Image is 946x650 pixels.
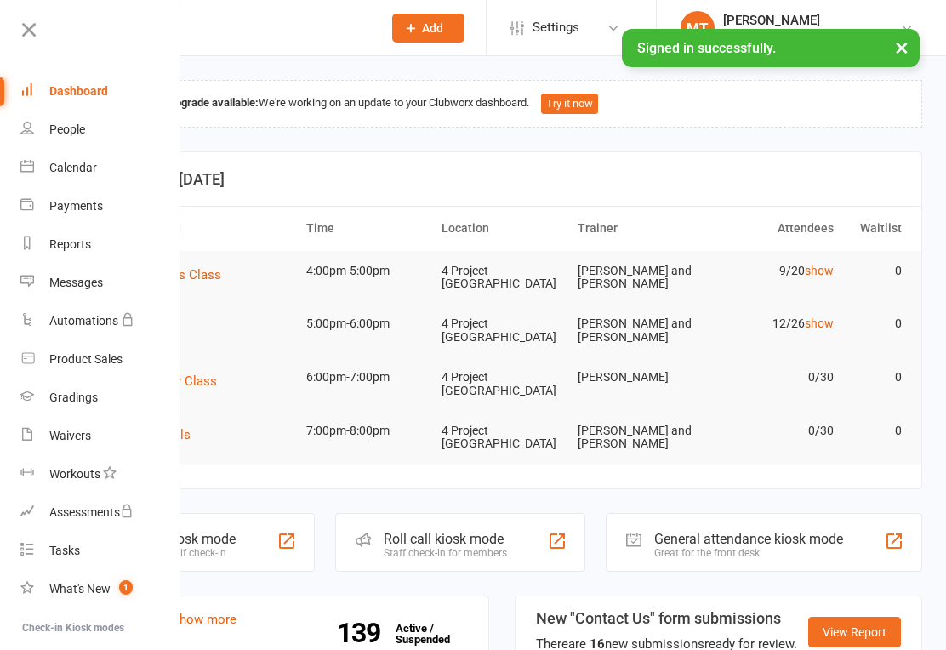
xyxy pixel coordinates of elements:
[101,171,903,188] h3: Coming up [DATE]
[299,357,435,397] td: 6:00pm-7:00pm
[434,207,570,250] th: Location
[841,251,909,291] td: 0
[173,612,236,627] a: show more
[82,80,922,128] div: We're working on an update to your Clubworx dashboard.
[705,304,841,344] td: 12/26
[119,580,133,595] span: 1
[570,251,706,305] td: [PERSON_NAME] and [PERSON_NAME]
[886,29,917,66] button: ×
[49,544,80,557] div: Tasks
[20,72,181,111] a: Dashboard
[705,251,841,291] td: 9/20
[705,207,841,250] th: Attendees
[49,237,91,251] div: Reports
[49,276,103,289] div: Messages
[299,207,435,250] th: Time
[434,411,570,465] td: 4 Project [GEOGRAPHIC_DATA]
[570,304,706,357] td: [PERSON_NAME] and [PERSON_NAME]
[20,187,181,225] a: Payments
[299,411,435,451] td: 7:00pm-8:00pm
[20,149,181,187] a: Calendar
[536,610,797,627] h3: New "Contact Us" form submissions
[808,617,901,647] a: View Report
[20,111,181,149] a: People
[49,199,103,213] div: Payments
[570,411,706,465] td: [PERSON_NAME] and [PERSON_NAME]
[49,352,123,366] div: Product Sales
[20,455,181,493] a: Workouts
[20,302,181,340] a: Automations
[570,207,706,250] th: Trainer
[723,13,900,28] div: [PERSON_NAME]
[130,531,236,547] div: Class kiosk mode
[20,493,181,532] a: Assessments
[337,620,387,646] strong: 139
[130,547,236,559] div: Member self check-in
[533,9,579,47] span: Settings
[654,547,843,559] div: Great for the front desk
[570,357,706,397] td: [PERSON_NAME]
[49,84,108,98] div: Dashboard
[705,357,841,397] td: 0/30
[681,11,715,45] div: MT
[841,357,909,397] td: 0
[20,532,181,570] a: Tasks
[49,505,134,519] div: Assessments
[94,207,299,250] th: Event/Booking
[49,123,85,136] div: People
[49,582,111,596] div: What's New
[841,411,909,451] td: 0
[49,161,97,174] div: Calendar
[805,264,834,277] a: show
[20,379,181,417] a: Gradings
[100,16,370,40] input: Search...
[114,96,259,109] strong: Dashboard upgrade available:
[841,207,909,250] th: Waitlist
[392,14,464,43] button: Add
[541,94,598,114] button: Try it now
[49,314,118,328] div: Automations
[384,531,507,547] div: Roll call kiosk mode
[805,316,834,330] a: show
[299,304,435,344] td: 5:00pm-6:00pm
[49,391,98,404] div: Gradings
[422,21,443,35] span: Add
[434,304,570,357] td: 4 Project [GEOGRAPHIC_DATA]
[841,304,909,344] td: 0
[20,570,181,608] a: What's New1
[299,251,435,291] td: 4:00pm-5:00pm
[20,225,181,264] a: Reports
[384,547,507,559] div: Staff check-in for members
[705,411,841,451] td: 0/30
[434,357,570,411] td: 4 Project [GEOGRAPHIC_DATA]
[20,417,181,455] a: Waivers
[49,467,100,481] div: Workouts
[637,40,776,56] span: Signed in successfully.
[434,251,570,305] td: 4 Project [GEOGRAPHIC_DATA]
[723,28,900,43] div: [PERSON_NAME] Humaita Noosa
[49,429,91,442] div: Waivers
[20,264,181,302] a: Messages
[103,610,468,627] h3: Members
[20,340,181,379] a: Product Sales
[654,531,843,547] div: General attendance kiosk mode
